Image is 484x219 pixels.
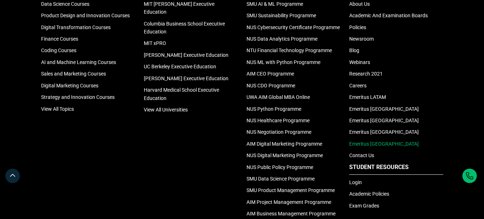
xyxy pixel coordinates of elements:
[144,21,225,35] a: Columbia Business School Executive Education
[247,94,310,100] a: UWA AIM Global MBA Online
[247,71,294,77] a: AIM CEO Programme
[349,106,419,112] a: Emeritus [GEOGRAPHIC_DATA]
[349,152,374,158] a: Contact Us
[349,83,367,88] a: Careers
[41,13,130,18] a: Product Design and Innovation Courses
[247,36,318,42] a: NUS Data Analytics Programme
[247,164,313,170] a: NUS Public Policy Programme
[349,94,386,100] a: Emeritus LATAM
[349,71,383,77] a: Research 2021
[41,47,76,53] a: Coding Courses
[247,141,322,147] a: AIM Digital Marketing Programme
[41,1,89,7] a: Data Science Courses
[41,83,98,88] a: Digital Marketing Courses
[349,1,370,7] a: About Us
[247,59,320,65] a: NUS ML with Python Programme
[41,59,116,65] a: AI and Machine Learning Courses
[349,191,389,197] a: Academic Policies
[349,24,366,30] a: Policies
[349,203,379,209] a: Exam Grades
[247,47,332,53] a: NTU Financial Technology Programme
[41,106,74,112] a: View All Topics
[144,40,166,46] a: MIT xPRO
[41,71,106,77] a: Sales and Marketing Courses
[247,106,301,112] a: NUS Python Programme
[144,52,228,58] a: [PERSON_NAME] Executive Education
[144,64,216,69] a: UC Berkeley Executive Education
[247,1,303,7] a: SMU AI & ML Programme
[247,176,315,182] a: SMU Data Science Programme
[41,24,111,30] a: Digital Transformation Courses
[349,36,374,42] a: Newsroom
[247,24,340,30] a: NUS Cybersecurity Certificate Programme
[349,129,419,135] a: Emeritus [GEOGRAPHIC_DATA]
[41,36,78,42] a: Finance Courses
[144,76,228,81] a: [PERSON_NAME] Executive Education
[247,199,331,205] a: AIM Project Management Programme
[144,87,219,101] a: Harvard Medical School Executive Education
[247,187,335,193] a: SMU Product Management Programme
[247,118,310,123] a: NUS Healthcare Programme
[247,13,316,18] a: SMU Sustainability Programme
[349,118,419,123] a: Emeritus [GEOGRAPHIC_DATA]
[349,141,419,147] a: Emeritus [GEOGRAPHIC_DATA]
[247,152,323,158] a: NUS Digital Marketing Programme
[349,13,428,18] a: Academic And Examination Boards
[349,59,370,65] a: Webinars
[144,107,188,113] a: View All Universities
[247,129,311,135] a: NUS Negotiation Programme
[41,94,115,100] a: Strategy and Innovation Courses
[144,1,214,15] a: MIT [PERSON_NAME] Executive Education
[349,47,359,53] a: Blog
[247,211,336,216] a: AIM Business Management Programme
[349,179,362,185] a: Login
[247,83,295,88] a: NUS CDO Programme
